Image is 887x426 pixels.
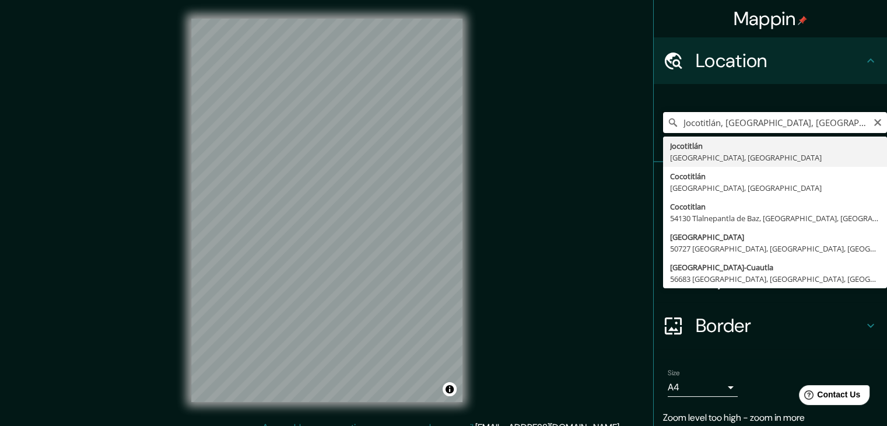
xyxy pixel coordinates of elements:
[670,212,880,224] div: 54130 Tlalnepantla de Baz, [GEOGRAPHIC_DATA], [GEOGRAPHIC_DATA]
[654,162,887,209] div: Pins
[668,378,738,397] div: A4
[798,16,807,25] img: pin-icon.png
[654,302,887,349] div: Border
[443,382,457,396] button: Toggle attribution
[873,116,882,127] button: Clear
[670,152,880,163] div: [GEOGRAPHIC_DATA], [GEOGRAPHIC_DATA]
[191,19,462,402] canvas: Map
[670,140,880,152] div: Jocotitlán
[734,7,808,30] h4: Mappin
[696,314,864,337] h4: Border
[654,209,887,256] div: Style
[654,256,887,302] div: Layout
[670,261,880,273] div: [GEOGRAPHIC_DATA]-Cuautla
[670,243,880,254] div: 50727 [GEOGRAPHIC_DATA], [GEOGRAPHIC_DATA], [GEOGRAPHIC_DATA]
[670,201,880,212] div: Cocotitlan
[670,182,880,194] div: [GEOGRAPHIC_DATA], [GEOGRAPHIC_DATA]
[670,273,880,285] div: 56683 [GEOGRAPHIC_DATA], [GEOGRAPHIC_DATA], [GEOGRAPHIC_DATA]
[663,411,878,425] p: Zoom level too high - zoom in more
[670,231,880,243] div: [GEOGRAPHIC_DATA]
[668,368,680,378] label: Size
[696,49,864,72] h4: Location
[783,380,874,413] iframe: Help widget launcher
[696,267,864,291] h4: Layout
[663,112,887,133] input: Pick your city or area
[654,37,887,84] div: Location
[670,170,880,182] div: Cocotitlán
